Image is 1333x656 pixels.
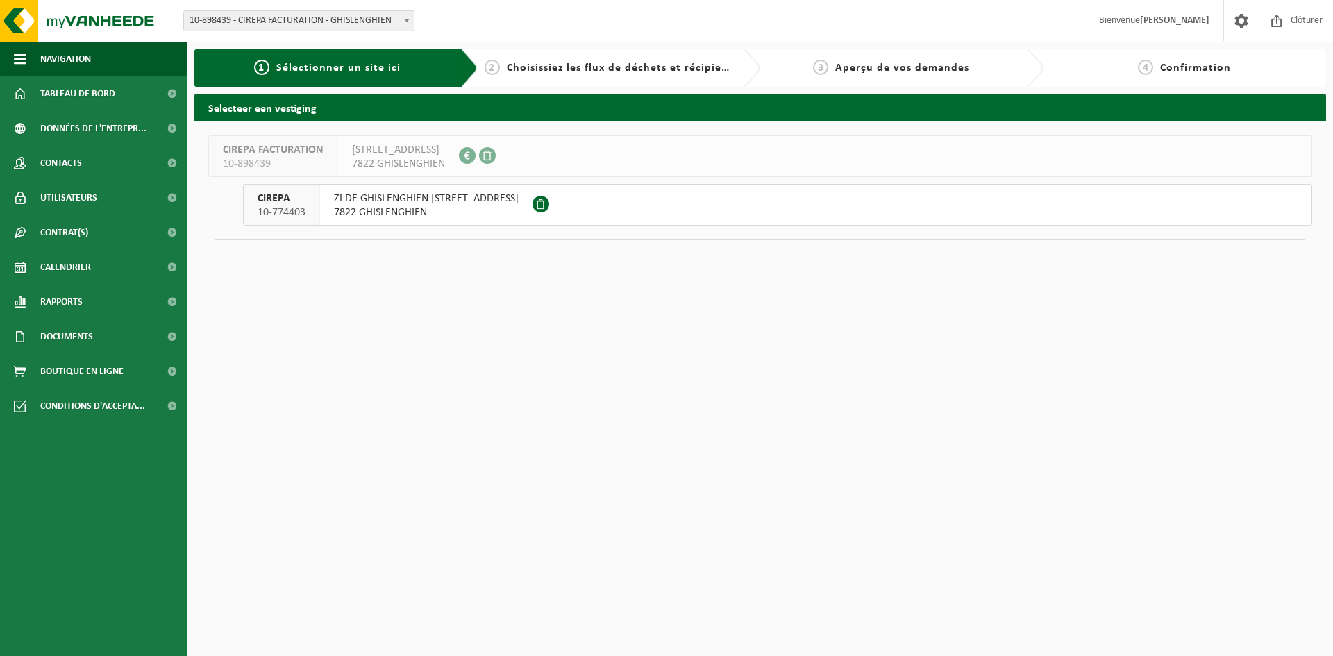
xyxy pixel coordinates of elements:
span: Contacts [40,146,82,180]
span: 10-898439 - CIREPA FACTURATION - GHISLENGHIEN [183,10,414,31]
span: 1 [254,60,269,75]
span: Confirmation [1160,62,1231,74]
span: Utilisateurs [40,180,97,215]
span: 10-898439 - CIREPA FACTURATION - GHISLENGHIEN [184,11,414,31]
span: [STREET_ADDRESS] [352,143,445,157]
span: Boutique en ligne [40,354,124,389]
h2: Selecteer een vestiging [194,94,1326,121]
span: Documents [40,319,93,354]
span: Choisissiez les flux de déchets et récipients [507,62,738,74]
button: CIREPA 10-774403 ZI DE GHISLENGHIEN [STREET_ADDRESS]7822 GHISLENGHIEN [243,184,1312,226]
span: 7822 GHISLENGHIEN [352,157,445,171]
span: Tableau de bord [40,76,115,111]
strong: [PERSON_NAME] [1140,15,1209,26]
span: Contrat(s) [40,215,88,250]
span: Rapports [40,285,83,319]
span: 3 [813,60,828,75]
span: Conditions d'accepta... [40,389,145,423]
span: 10-898439 [223,157,324,171]
span: CIREPA [258,192,305,205]
span: CIREPA FACTURATION [223,143,324,157]
span: Données de l'entrepr... [40,111,146,146]
span: Sélectionner un site ici [276,62,401,74]
span: Calendrier [40,250,91,285]
span: 2 [485,60,500,75]
span: 10-774403 [258,205,305,219]
span: 7822 GHISLENGHIEN [334,205,519,219]
span: ZI DE GHISLENGHIEN [STREET_ADDRESS] [334,192,519,205]
span: Aperçu de vos demandes [835,62,969,74]
span: Navigation [40,42,91,76]
span: 4 [1138,60,1153,75]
